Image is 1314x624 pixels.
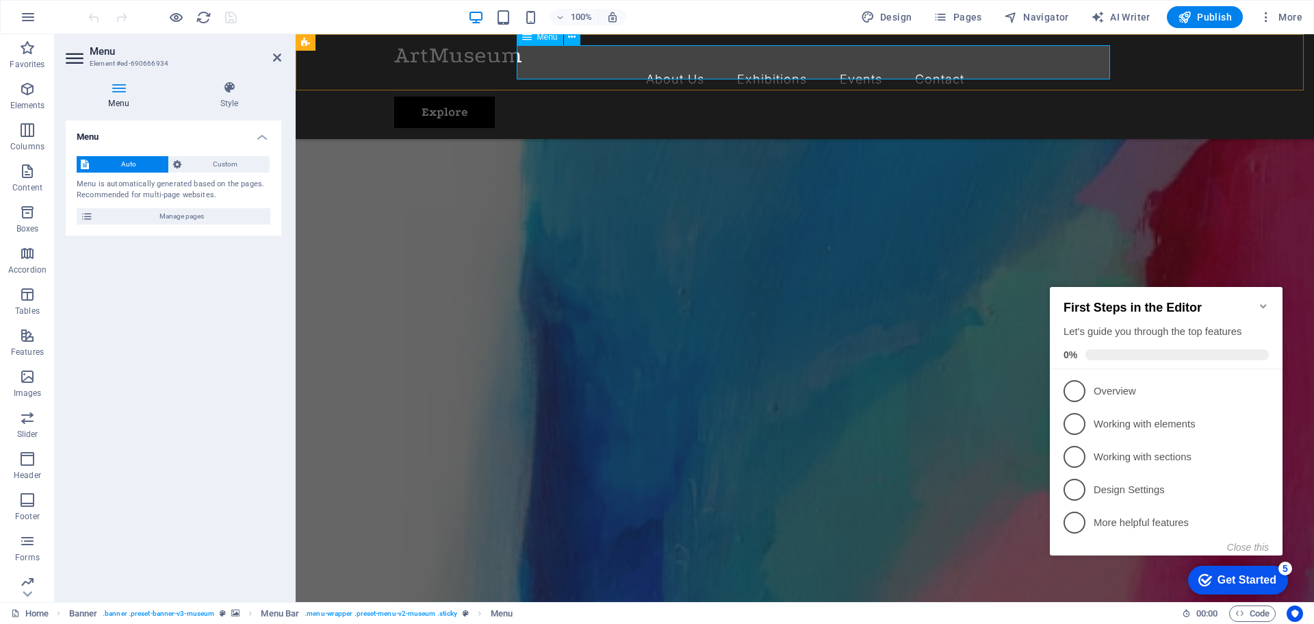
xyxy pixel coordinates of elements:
[261,606,299,622] span: Click to select. Double-click to edit
[231,610,240,617] i: This element contains a background
[606,11,619,23] i: On resize automatically adjust zoom level to fit chosen device.
[15,511,40,522] p: Footer
[8,264,47,275] p: Accordion
[11,606,49,622] a: Click to cancel selection. Double-click to open Pages
[93,156,164,173] span: Auto
[12,182,42,193] p: Content
[933,10,981,24] span: Pages
[10,141,44,152] p: Columns
[537,33,558,41] span: Menu
[861,10,912,24] span: Design
[14,388,42,399] p: Images
[14,470,41,481] p: Header
[5,206,238,239] li: Design Settings
[90,45,281,58] h2: Menu
[169,156,270,173] button: Custom
[77,156,168,173] button: Auto
[463,610,469,617] i: This element is a customizable preset
[5,239,238,272] li: More helpful features
[5,173,238,206] li: Working with sections
[177,81,281,110] h4: Style
[1254,6,1308,28] button: More
[103,606,214,622] span: . banner .preset-banner-v3-museum
[17,429,38,440] p: Slider
[1196,606,1218,622] span: 00 00
[15,305,40,316] p: Tables
[49,183,214,197] p: Working with sections
[305,606,457,622] span: . menu-wrapper .preset-menu-v2-museum .sticky
[928,6,987,28] button: Pages
[77,208,270,225] button: Manage pages
[214,34,224,45] div: Minimize checklist
[10,59,44,70] p: Favorites
[5,108,238,140] li: Overview
[69,606,513,622] nav: breadcrumb
[1182,606,1218,622] h6: Session time
[19,58,224,72] div: Let's guide you through the top features
[185,156,266,173] span: Custom
[15,552,40,563] p: Forms
[1091,10,1150,24] span: AI Writer
[49,150,214,164] p: Working with elements
[19,82,41,93] span: 0%
[220,610,226,617] i: This element is a customizable preset
[1287,606,1303,622] button: Usercentrics
[11,347,44,358] p: Features
[1167,6,1243,28] button: Publish
[49,249,214,263] p: More helpful features
[49,216,214,230] p: Design Settings
[855,6,918,28] button: Design
[1004,10,1069,24] span: Navigator
[97,208,266,225] span: Manage pages
[1206,608,1208,619] span: :
[66,121,281,145] h4: Menu
[571,9,593,25] h6: 100%
[195,9,211,25] button: reload
[49,117,214,132] p: Overview
[855,6,918,28] div: Design (Ctrl+Alt+Y)
[1235,606,1270,622] span: Code
[1259,10,1302,24] span: More
[66,81,177,110] h4: Menu
[196,10,211,25] i: Reload page
[183,275,224,286] button: Close this
[491,606,513,622] span: Click to select. Double-click to edit
[168,9,184,25] button: Click here to leave preview mode and continue editing
[16,223,39,234] p: Boxes
[1085,6,1156,28] button: AI Writer
[173,307,232,319] div: Get Started
[550,9,599,25] button: 100%
[10,100,45,111] p: Elements
[1178,10,1232,24] span: Publish
[69,606,98,622] span: Click to select. Double-click to edit
[5,140,238,173] li: Working with elements
[234,295,248,308] div: 5
[1229,606,1276,622] button: Code
[144,299,244,327] div: Get Started 5 items remaining, 0% complete
[19,34,224,48] h2: First Steps in the Editor
[90,58,254,70] h3: Element #ed-690666934
[77,179,270,201] div: Menu is automatically generated based on the pages. Recommended for multi-page websites.
[999,6,1074,28] button: Navigator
